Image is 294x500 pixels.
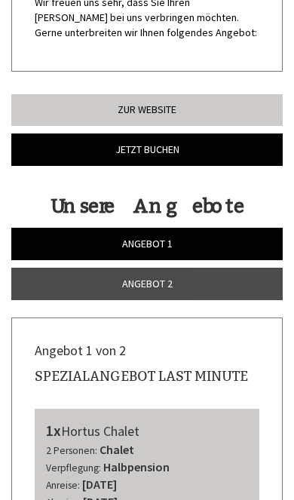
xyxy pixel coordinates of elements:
[46,421,61,440] b: 1x
[122,237,173,250] span: Angebot 1
[100,442,134,457] b: Chalet
[11,133,283,166] a: Jetzt buchen
[46,479,80,492] small: Anreise:
[35,367,248,386] div: Spezialangebot Last Minute
[103,459,170,474] b: Halbpension
[35,342,126,359] span: Angebot 1 von 2
[122,277,173,290] span: Angebot 2
[46,444,97,457] small: 2 Personen:
[46,462,101,474] small: Verpflegung:
[46,420,248,442] div: Hortus Chalet
[11,192,283,220] div: Unsere Angebote
[82,477,117,492] b: [DATE]
[11,94,283,126] a: Zur Website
